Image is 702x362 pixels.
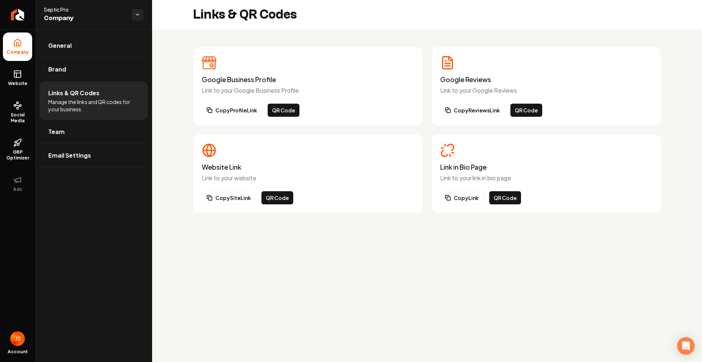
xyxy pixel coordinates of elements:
[44,13,126,23] span: Company
[677,337,695,355] div: Open Intercom Messenger
[8,349,28,355] span: Account
[48,151,91,160] span: Email Settings
[48,89,99,97] span: Links & QR Codes
[489,191,521,204] button: QR Code
[440,104,505,117] button: CopyReviewsLink
[3,149,32,161] span: GBP Optimizer
[39,58,148,81] a: Brand
[3,132,32,167] a: GBP Optimizer
[510,104,542,117] button: QR Code
[193,7,297,22] h2: Links & QR Codes
[3,95,32,130] a: Social Media
[10,331,25,346] img: James Shamoun
[39,144,148,167] a: Email Settings
[202,76,414,83] h3: Google Business Profile
[261,191,293,204] button: QR Code
[440,163,652,171] h3: Link in Bio Page
[10,186,25,192] span: Ads
[440,174,652,182] p: Link to your link in bio page
[48,98,139,113] span: Manage the links and QR codes for your business.
[10,331,25,346] button: Open user button
[4,49,32,55] span: Company
[202,163,414,171] h3: Website Link
[202,174,414,182] p: Link to your website
[3,170,32,198] button: Ads
[440,76,652,83] h3: Google Reviews
[3,64,32,92] a: Website
[3,112,32,124] span: Social Media
[440,86,652,95] p: Link to your Google Reviews
[39,34,148,57] a: General
[268,104,299,117] button: QR Code
[11,9,24,20] img: Rebolt Logo
[440,191,483,204] button: CopyLink
[48,41,72,50] span: General
[39,120,148,143] a: Team
[202,191,256,204] button: CopySiteLink
[5,81,30,86] span: Website
[44,6,126,13] span: Septic Pro
[202,104,262,117] button: CopyProfileLink
[202,86,414,95] p: Link to your Google Business Profile
[48,65,66,74] span: Brand
[48,127,65,136] span: Team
